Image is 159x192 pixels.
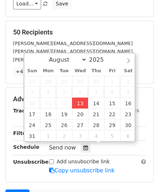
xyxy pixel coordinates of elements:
span: August 1, 2025 [104,76,120,87]
span: August 9, 2025 [120,87,136,98]
span: August 18, 2025 [40,109,56,119]
span: July 31, 2025 [88,76,104,87]
span: Mon [40,69,56,73]
span: August 7, 2025 [88,87,104,98]
span: Thu [88,69,104,73]
span: August 6, 2025 [72,87,88,98]
span: August 15, 2025 [104,98,120,109]
span: Tue [56,69,72,73]
span: August 21, 2025 [88,109,104,119]
span: September 4, 2025 [88,130,104,141]
label: Add unsubscribe link [57,158,110,166]
span: August 30, 2025 [120,119,136,130]
span: July 29, 2025 [56,76,72,87]
span: August 10, 2025 [24,98,40,109]
h5: Advanced [13,95,146,103]
span: Send now [49,144,76,151]
strong: Unsubscribe [13,159,49,165]
span: August 8, 2025 [104,87,120,98]
span: August 12, 2025 [56,98,72,109]
small: [PERSON_NAME][EMAIL_ADDRESS][DOMAIN_NAME] [13,49,133,54]
strong: Tracking [13,108,37,114]
span: August 5, 2025 [56,87,72,98]
span: August 28, 2025 [88,119,104,130]
span: August 11, 2025 [40,98,56,109]
span: July 27, 2025 [24,76,40,87]
span: August 25, 2025 [40,119,56,130]
span: August 16, 2025 [120,98,136,109]
span: September 6, 2025 [120,130,136,141]
span: Sun [24,69,40,73]
span: Sat [120,69,136,73]
span: July 30, 2025 [72,76,88,87]
span: August 22, 2025 [104,109,120,119]
a: +47 more [13,67,44,76]
span: August 29, 2025 [104,119,120,130]
span: August 19, 2025 [56,109,72,119]
span: July 28, 2025 [40,76,56,87]
span: August 4, 2025 [40,87,56,98]
span: August 17, 2025 [24,109,40,119]
span: September 3, 2025 [72,130,88,141]
span: September 1, 2025 [40,130,56,141]
span: August 23, 2025 [120,109,136,119]
strong: Filters [13,130,32,136]
span: August 3, 2025 [24,87,40,98]
h5: 50 Recipients [13,28,146,36]
small: [PERSON_NAME][EMAIL_ADDRESS][DOMAIN_NAME] [13,57,133,62]
span: August 14, 2025 [88,98,104,109]
span: August 26, 2025 [56,119,72,130]
span: August 24, 2025 [24,119,40,130]
span: August 20, 2025 [72,109,88,119]
span: Fri [104,69,120,73]
span: August 2, 2025 [120,76,136,87]
span: Wed [72,69,88,73]
span: September 2, 2025 [56,130,72,141]
a: Copy unsubscribe link [49,167,115,174]
input: Year [87,56,113,63]
span: September 5, 2025 [104,130,120,141]
span: August 13, 2025 [72,98,88,109]
span: August 27, 2025 [72,119,88,130]
strong: Schedule [13,144,39,150]
small: [PERSON_NAME][EMAIL_ADDRESS][DOMAIN_NAME] [13,41,133,46]
span: August 31, 2025 [24,130,40,141]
